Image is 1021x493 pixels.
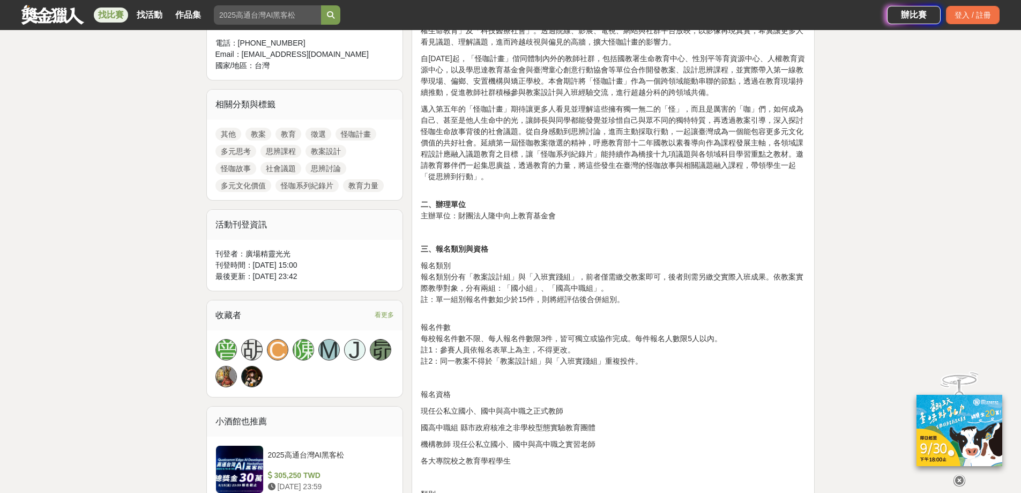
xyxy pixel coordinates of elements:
p: 報名類別 報名類別分有「教案設計組」與「入班實踐組」，前者僅需繳交教案即可，後者則需另繳交實際入班成果。依教案實際教學對象，分有兩組：「國小組」、「國高中職組」。 註：單一組別報名件數如少於15... [421,260,806,305]
a: 找比賽 [94,8,128,23]
div: 2025高通台灣AI黑客松 [268,450,390,470]
a: M [318,339,340,360]
span: 國家/地區： [215,61,255,70]
strong: 二、辦理單位 [421,200,466,209]
p: 各大專院校之教育學程學生 [421,455,806,467]
a: 昴 [370,339,391,360]
span: 台灣 [255,61,270,70]
div: 電話： [PHONE_NUMBER] [215,38,373,49]
a: 曾 [215,339,237,360]
img: Avatar [216,366,236,387]
div: 305,250 TWD [268,470,390,481]
div: [DATE] 23:59 [268,481,390,492]
a: 徵選 [305,128,331,141]
a: 教案 [245,128,271,141]
a: 教案設計 [305,145,346,158]
a: C [267,339,288,360]
p: 報名件數 每校報名件數不限、每人報名件數限3件，皆可獨立或協作完成。每件報名人數限5人以內。 註1：參賽人員依報名表單上為主，不得更改。 註2：同一教案不得於「教案設計組」與「入班實踐組」重複投件。 [421,311,806,367]
a: Avatar [215,366,237,387]
span: 收藏者 [215,311,241,320]
a: 怪咖系列紀錄片 [275,179,339,192]
p: 報名資格 [421,389,806,400]
a: 找活動 [132,8,167,23]
a: Avatar [241,366,263,387]
a: 陳 [293,339,314,360]
p: 自[DATE]起，「怪咖計畫」偕同體制內外的教師社群，包括國教署生命教育中心、性別平等育資源中心、人權教育資源中心，以及學思達教育基金會與臺灣童心創意行動協會等單位合作開發教案、設計思辨課程，並... [421,53,806,98]
a: 怪咖計畫 [336,128,376,141]
p: 邁入第五年的「怪咖計畫」期待讓更多人看見並理解這些擁有獨一無二的「怪」，而且是厲害的「咖」們，如何成為自己、甚至是他人生命中的光，讓師長與同學都能發覺並珍惜自己與眾不同的獨特特質，再透過教案引導... [421,104,806,182]
span: 看更多 [375,309,394,321]
a: J [344,339,366,360]
a: 思辨課程 [260,145,301,158]
a: 社會議題 [260,162,301,175]
input: 2025高通台灣AI黑客松 [214,5,321,25]
p: 現任公私立國小、國中與高中職之正式教師 [421,406,806,417]
a: 教育力量 [343,179,384,192]
img: ff197300-f8ee-455f-a0ae-06a3645bc375.jpg [916,388,1002,459]
a: 教育 [275,128,301,141]
div: 登入 / 註冊 [946,6,1000,24]
a: 多元文化價值 [215,179,271,192]
strong: 三、報名類別與資格 [421,245,488,253]
p: 國高中職組 縣市政府核准之非學校型態實驗教育團體 [421,422,806,433]
div: Email： [EMAIL_ADDRESS][DOMAIN_NAME] [215,49,373,60]
div: 活動刊登資訊 [207,210,403,240]
a: 作品集 [171,8,205,23]
a: 其他 [215,128,241,141]
div: 刊登者： 廣場精靈光光 [215,248,394,260]
p: 機構教師 現任公私立國小、國中與高中職之實習老師 [421,439,806,450]
a: 思辨討論 [305,162,346,175]
div: 小酒館也推薦 [207,407,403,437]
div: 刊登時間： [DATE] 15:00 [215,260,394,271]
a: 辦比賽 [887,6,941,24]
div: 相關分類與標籤 [207,90,403,120]
a: 怪咖故事 [215,162,256,175]
img: Avatar [242,366,262,387]
p: 主辦單位：財團法人隆中向上教育基金會 [421,188,806,222]
a: 胡 [241,339,263,360]
a: 多元思考 [215,145,256,158]
div: 最後更新： [DATE] 23:42 [215,271,394,282]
